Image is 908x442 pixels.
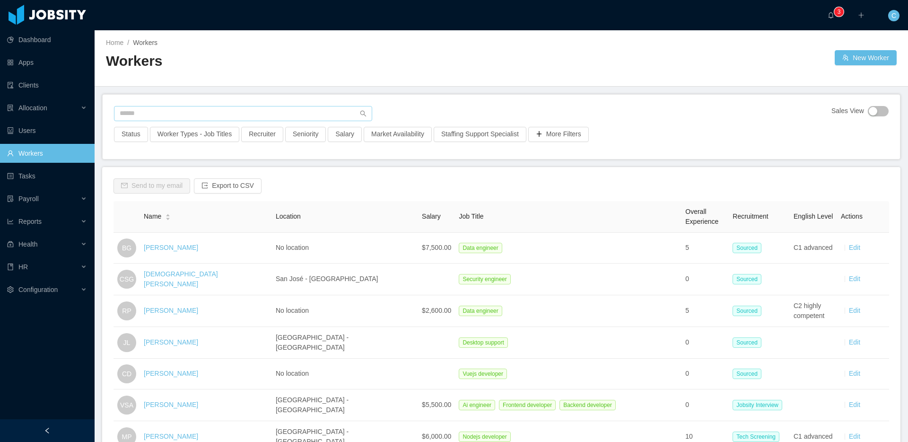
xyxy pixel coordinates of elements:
span: BG [122,239,131,257]
a: icon: userWorkers [7,144,87,163]
i: icon: book [7,264,14,270]
td: 0 [681,359,729,389]
a: Edit [849,338,860,346]
span: Sales View [831,106,864,116]
span: Vuejs developer [459,369,507,379]
a: icon: auditClients [7,76,87,95]
a: [PERSON_NAME] [144,401,198,408]
a: Sourced [733,244,765,251]
button: icon: plusMore Filters [528,127,589,142]
button: Market Availability [364,127,432,142]
span: Sourced [733,243,761,253]
td: 5 [681,233,729,264]
td: [GEOGRAPHIC_DATA] - [GEOGRAPHIC_DATA] [272,327,418,359]
span: $7,500.00 [422,244,451,251]
span: Data engineer [459,243,502,253]
td: 5 [681,295,729,327]
a: Edit [849,275,860,283]
span: Reports [18,218,42,225]
span: Nodejs developer [459,432,510,442]
span: Recruitment [733,212,768,220]
span: Frontend developer [499,400,556,410]
span: Jobsity Interview [733,400,782,410]
span: Configuration [18,286,58,293]
a: Edit [849,307,860,314]
i: icon: plus [858,12,864,18]
td: [GEOGRAPHIC_DATA] - [GEOGRAPHIC_DATA] [272,389,418,421]
td: C2 highly competent [790,295,837,327]
a: Edit [849,433,860,440]
button: Seniority [285,127,326,142]
span: Workers [133,39,157,46]
span: Desktop support [459,337,507,348]
span: Job Title [459,212,483,220]
a: [PERSON_NAME] [144,244,198,251]
td: No location [272,295,418,327]
a: Home [106,39,123,46]
span: Sourced [733,337,761,348]
i: icon: solution [7,105,14,111]
i: icon: caret-down [166,216,171,219]
span: RP [122,301,131,320]
span: Backend developer [559,400,616,410]
i: icon: medicine-box [7,241,14,248]
a: Edit [849,244,860,251]
i: icon: bell [828,12,834,18]
td: C1 advanced [790,233,837,264]
td: 0 [681,264,729,295]
a: Sourced [733,275,765,283]
button: Status [114,127,148,142]
a: [PERSON_NAME] [144,338,198,346]
h2: Workers [106,52,501,71]
a: icon: profileTasks [7,167,87,186]
a: icon: appstoreApps [7,53,87,72]
button: Staffing Support Specialist [434,127,526,142]
td: No location [272,233,418,264]
span: C [891,10,896,21]
a: [PERSON_NAME] [144,370,198,377]
button: Salary [328,127,362,142]
a: Jobsity Interview [733,401,786,408]
span: Payroll [18,195,39,203]
span: / [127,39,129,46]
i: icon: caret-up [166,213,171,216]
span: Actions [841,212,863,220]
span: Sourced [733,306,761,316]
span: CD [122,364,131,383]
span: $5,500.00 [422,401,451,408]
span: HR [18,263,28,271]
a: Sourced [733,338,765,346]
span: Name [144,212,161,221]
a: icon: robotUsers [7,121,87,140]
button: Worker Types - Job Titles [150,127,239,142]
sup: 3 [834,7,844,17]
a: Edit [849,370,860,377]
td: No location [272,359,418,389]
div: Sort [165,212,171,219]
i: icon: setting [7,286,14,293]
p: 3 [838,7,841,17]
span: Health [18,240,37,248]
td: 0 [681,327,729,359]
a: [PERSON_NAME] [144,433,198,440]
a: Sourced [733,307,765,314]
a: [PERSON_NAME] [144,307,198,314]
span: Location [276,212,301,220]
span: English Level [794,212,833,220]
span: Overall Experience [685,208,718,225]
span: $6,000.00 [422,433,451,440]
td: 0 [681,389,729,421]
a: icon: pie-chartDashboard [7,30,87,49]
span: Sourced [733,274,761,284]
span: Ai engineer [459,400,495,410]
span: $2,600.00 [422,307,451,314]
a: Sourced [733,370,765,377]
span: Security engineer [459,274,510,284]
span: Data engineer [459,306,502,316]
span: Sourced [733,369,761,379]
button: Recruiter [241,127,283,142]
span: Tech Screening [733,432,779,442]
button: icon: usergroup-addNew Worker [835,50,897,65]
span: CSG [120,270,134,289]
